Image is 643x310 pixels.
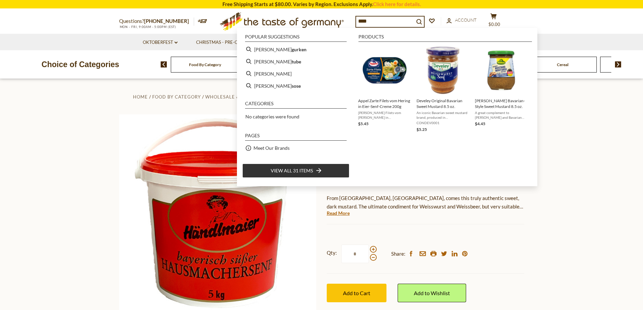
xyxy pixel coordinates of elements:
[119,25,177,29] span: MON - FRI, 9:00AM - 5:00PM (EST)
[373,1,421,7] a: Click here for details.
[327,249,337,257] strong: Qty:
[196,39,254,46] a: Christmas - PRE-ORDER
[417,98,470,109] span: Develey Original Bavarian Sweet Mustard 8.5 oz.
[391,250,405,258] span: Share:
[343,290,370,296] span: Add to Cart
[161,61,167,67] img: previous arrow
[143,39,178,46] a: Oktoberfest
[271,167,313,174] span: View all 31 items
[358,121,369,126] span: $5.45
[475,98,528,109] span: [PERSON_NAME] Bavarian-Style Sweet Mustard 8.5 oz.
[292,46,306,53] b: gurken
[242,80,349,92] li: senfsose
[417,127,427,132] span: $5.25
[417,46,470,133] a: Develey Original Bavarian Sweet Mustard 8.5 oz.An iconic Bavarian sweet mustard brand, produced i...
[245,34,347,42] li: Popular suggestions
[253,144,290,152] a: Meet Our Brands
[245,101,347,109] li: Categories
[360,46,409,95] img: Appel Zarte Filets in Eier Senf Creme
[475,110,528,120] span: A great complement to [PERSON_NAME] and Bavarian pretzels.
[615,61,621,67] img: next arrow
[355,43,414,136] li: Appel Zarte Filets vom Hering in Eier-Senf-Creme 200g
[144,18,189,24] a: [PHONE_NUMBER]
[484,13,504,30] button: $0.00
[327,194,524,211] p: From [GEOGRAPHIC_DATA], [GEOGRAPHIC_DATA], comes this truly authentic sweet, dark mustard. The ul...
[242,164,349,178] li: View all 31 items
[358,98,411,109] span: Appel Zarte Filets vom Hering in Eier-Senf-Creme 200g
[417,110,470,120] span: An iconic Bavarian sweet mustard brand, produced in [GEOGRAPHIC_DATA], [GEOGRAPHIC_DATA], by [PER...
[327,284,386,302] button: Add to Cart
[292,82,301,90] b: sose
[237,28,537,186] div: Instant Search Results
[133,94,148,100] a: Home
[557,62,568,67] a: Cereal
[398,284,466,302] a: Add to Wishlist
[205,94,275,100] a: Wholesale & Restaurants
[242,67,349,80] li: senf
[341,245,369,263] input: Qty:
[475,121,485,126] span: $4.45
[292,58,301,65] b: tube
[417,120,470,125] span: CONDEV0001
[447,17,477,24] a: Account
[455,17,477,23] span: Account
[358,46,411,133] a: Appel Zarte Filets in Eier Senf CremeAppel Zarte Filets vom Hering in Eier-Senf-Creme 200g[PERSON...
[477,46,526,95] img: Kuehne Bavarian-Style Sweet Mustard
[358,110,411,120] span: [PERSON_NAME] Filets vom [PERSON_NAME] in [PERSON_NAME]-Creme is a German classic that brings tog...
[488,22,500,27] span: $0.00
[242,43,349,55] li: senf gurken
[242,142,349,154] li: Meet Our Brands
[475,46,528,133] a: Kuehne Bavarian-Style Sweet Mustard[PERSON_NAME] Bavarian-Style Sweet Mustard 8.5 oz.A great comp...
[245,114,299,119] span: No categories were found
[245,133,347,141] li: Pages
[119,17,194,26] p: Questions?
[189,62,221,67] a: Food By Category
[472,43,531,136] li: Kuehne Bavarian-Style Sweet Mustard 8.5 oz.
[358,34,532,42] li: Products
[327,210,350,217] a: Read More
[242,55,349,67] li: senf tube
[414,43,472,136] li: Develey Original Bavarian Sweet Mustard 8.5 oz.
[152,94,201,100] a: Food By Category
